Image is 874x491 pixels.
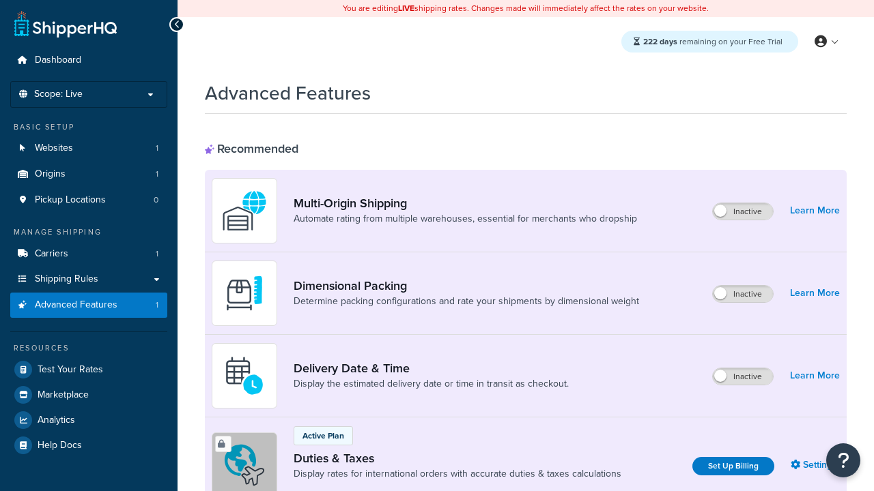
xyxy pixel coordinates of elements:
[791,456,840,475] a: Settings
[294,377,569,391] a: Display the estimated delivery date or time in transit as checkout.
[10,136,167,161] li: Websites
[154,194,158,206] span: 0
[294,295,639,308] a: Determine packing configurations and rate your shipments by dimensional weight
[156,168,158,180] span: 1
[398,2,414,14] b: LIVE
[156,143,158,154] span: 1
[10,241,167,267] li: Carriers
[35,143,73,154] span: Websites
[294,278,639,293] a: Dimensional Packing
[10,357,167,382] a: Test Your Rates
[10,188,167,213] a: Pickup Locations0
[10,136,167,161] a: Websites1
[10,342,167,354] div: Resources
[205,80,371,106] h1: Advanced Features
[713,203,773,220] label: Inactive
[35,299,117,311] span: Advanced Features
[10,241,167,267] a: Carriers1
[294,196,637,211] a: Multi-Origin Shipping
[713,286,773,302] label: Inactive
[294,467,621,481] a: Display rates for international orders with accurate duties & taxes calculations
[10,433,167,458] a: Help Docs
[35,194,106,206] span: Pickup Locations
[10,408,167,432] a: Analytics
[643,35,677,48] strong: 222 days
[790,366,840,385] a: Learn More
[10,267,167,292] a: Shipping Rules
[10,48,167,73] a: Dashboard
[35,55,81,66] span: Dashboard
[10,293,167,318] li: Advanced Features
[713,368,773,385] label: Inactive
[10,226,167,238] div: Manage Shipping
[790,284,840,303] a: Learn More
[35,248,68,260] span: Carriers
[294,451,621,466] a: Duties & Taxes
[38,389,89,401] span: Marketplace
[10,162,167,187] li: Origins
[692,457,774,475] a: Set Up Billing
[10,162,167,187] a: Origins1
[221,352,268,400] img: gfkeb5ejjkALwAAAABJRU5ErkJggg==
[826,443,860,477] button: Open Resource Center
[221,187,268,235] img: WatD5o0RtDAAAAAElFTkSuQmCC
[156,299,158,311] span: 1
[10,188,167,213] li: Pickup Locations
[156,248,158,260] span: 1
[38,364,103,376] span: Test Your Rates
[35,168,66,180] span: Origins
[38,415,75,426] span: Analytics
[10,383,167,407] a: Marketplace
[643,35,783,48] span: remaining on your Free Trial
[10,293,167,318] a: Advanced Features1
[10,121,167,133] div: Basic Setup
[790,201,840,220] a: Learn More
[34,89,83,100] span: Scope: Live
[302,430,344,442] p: Active Plan
[38,440,82,451] span: Help Docs
[294,361,569,376] a: Delivery Date & Time
[205,141,298,156] div: Recommended
[294,212,637,226] a: Automate rating from multiple warehouses, essential for merchants who dropship
[221,269,268,317] img: DTVBYsAAAAAASUVORK5CYII=
[35,273,98,285] span: Shipping Rules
